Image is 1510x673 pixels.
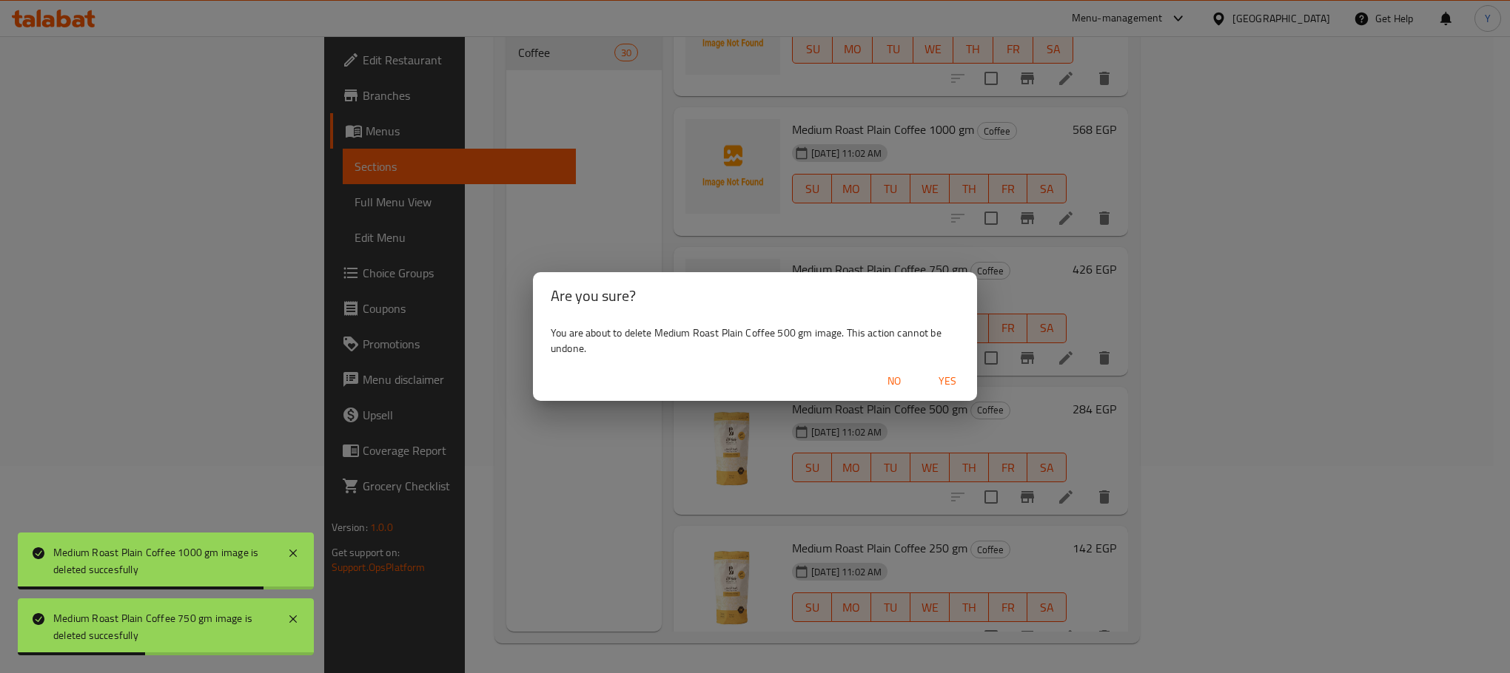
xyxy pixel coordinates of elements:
button: No [870,368,918,395]
div: You are about to delete Medium Roast Plain Coffee 500 gm image. This action cannot be undone. [533,319,977,361]
div: Medium Roast Plain Coffee 1000 gm image is deleted succesfully [53,544,272,578]
span: Yes [930,372,965,390]
h2: Are you sure? [551,284,959,308]
div: Medium Roast Plain Coffee 750 gm image is deleted succesfully [53,610,272,643]
span: No [876,372,912,390]
button: Yes [924,368,971,395]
